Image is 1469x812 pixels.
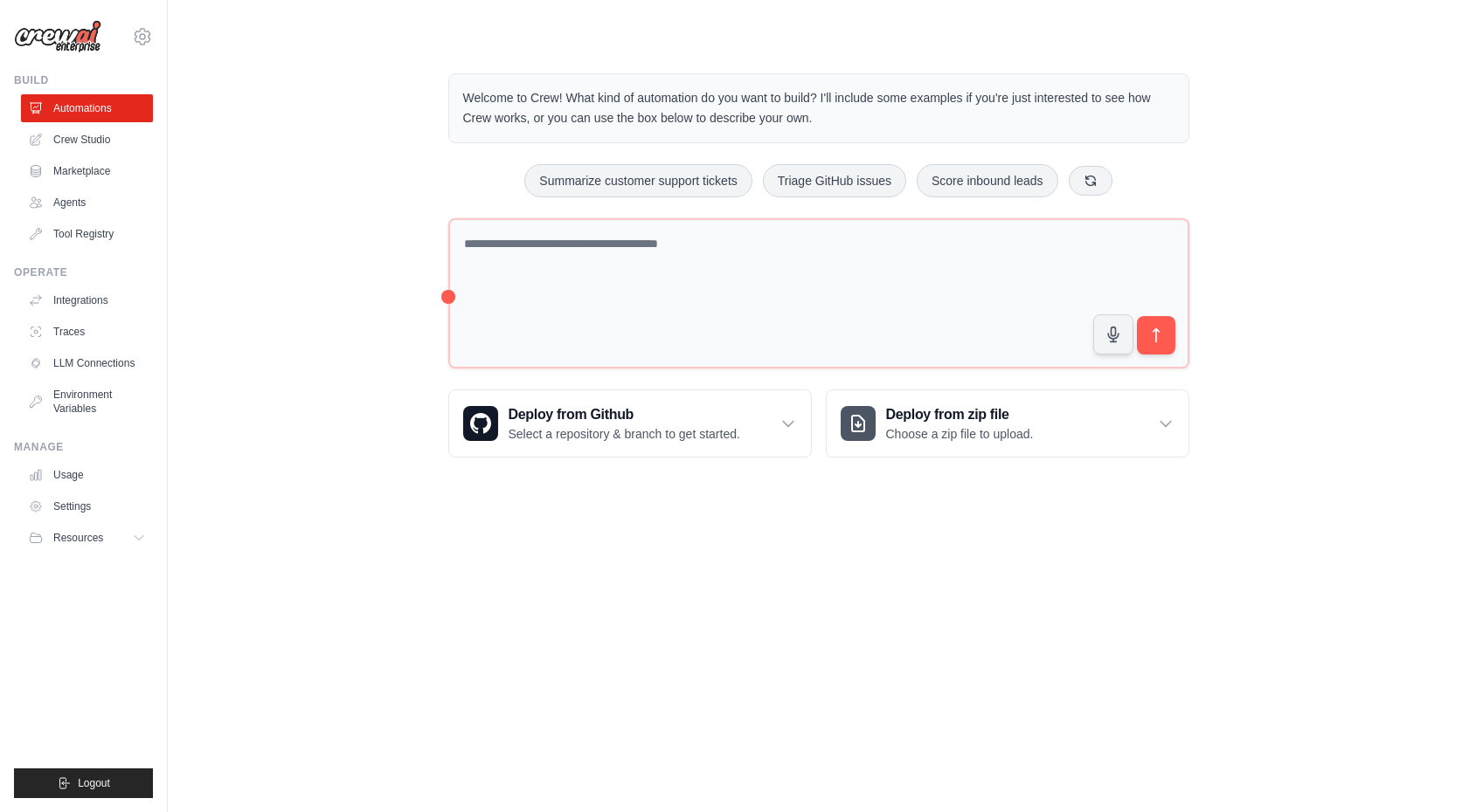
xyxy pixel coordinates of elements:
[14,265,153,279] div: Operate
[21,524,153,552] button: Resources
[763,164,906,197] button: Triage GitHub issues
[509,425,740,443] p: Select a repository & branch to get started.
[21,189,153,217] a: Agents
[14,768,153,798] button: Logout
[509,404,740,425] h3: Deploy from Github
[21,318,153,346] a: Traces
[21,126,153,154] a: Crew Studio
[21,220,153,248] a: Tool Registry
[21,349,153,377] a: LLM Connections
[21,381,153,423] a: Environment Variables
[21,461,153,489] a: Usage
[21,94,153,122] a: Automations
[21,157,153,185] a: Marketplace
[78,776,110,790] span: Logout
[917,164,1058,197] button: Score inbound leads
[21,492,153,520] a: Settings
[14,440,153,454] div: Manage
[886,404,1034,425] h3: Deploy from zip file
[524,164,752,197] button: Summarize customer support tickets
[463,88,1175,128] p: Welcome to Crew! What kind of automation do you want to build? I'll include some examples if you'...
[21,286,153,314] a: Integrations
[53,531,103,545] span: Resources
[14,73,153,87] div: Build
[14,20,101,53] img: Logo
[886,425,1034,443] p: Choose a zip file to upload.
